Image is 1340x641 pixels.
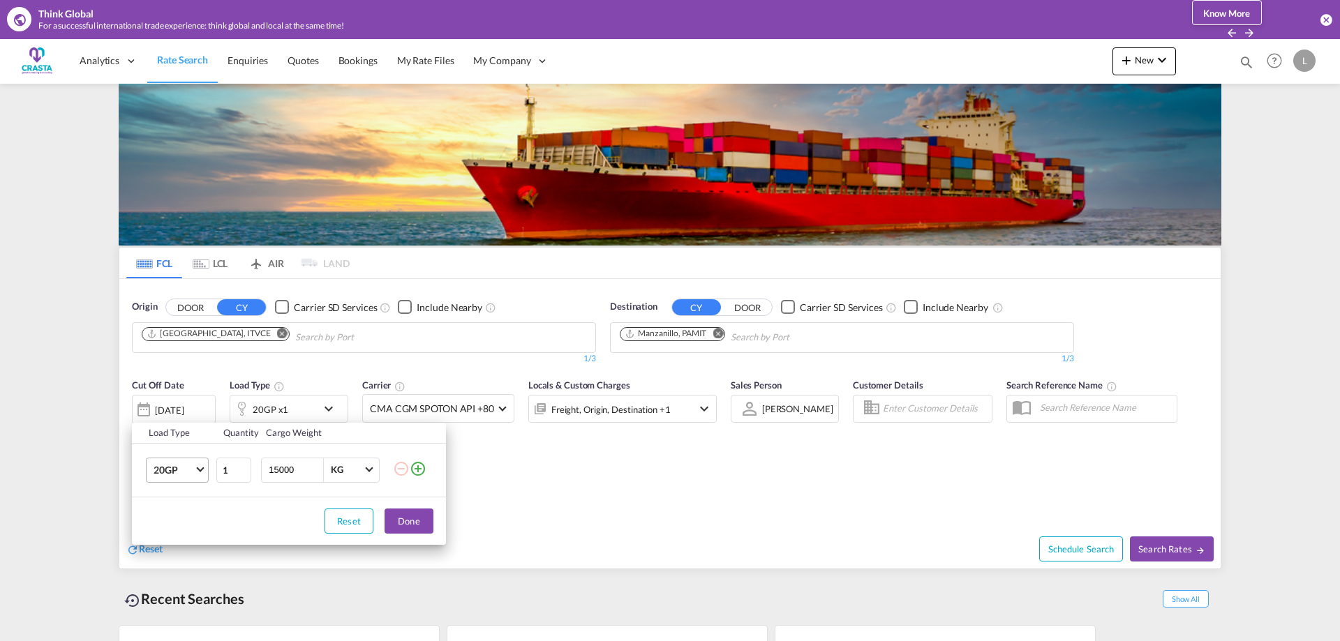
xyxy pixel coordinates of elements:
[216,458,251,483] input: Qty
[325,508,373,534] button: Reset
[385,508,433,534] button: Done
[331,464,343,475] div: KG
[410,460,426,477] md-icon: icon-plus-circle-outline
[215,423,258,443] th: Quantity
[266,426,385,439] div: Cargo Weight
[154,463,194,477] span: 20GP
[132,423,215,443] th: Load Type
[393,460,410,477] md-icon: icon-minus-circle-outline
[146,458,209,483] md-select: Choose: 20GP
[267,458,323,482] input: Enter Weight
